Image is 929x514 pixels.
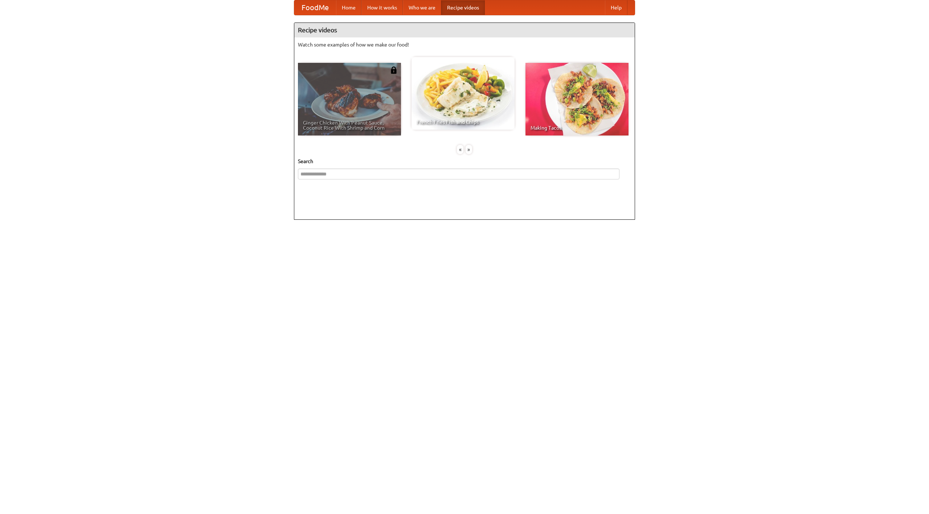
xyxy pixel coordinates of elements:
div: « [457,145,463,154]
a: French Fries Fish and Chips [412,57,515,130]
a: Help [605,0,627,15]
span: French Fries Fish and Chips [417,120,509,125]
span: Making Tacos [531,125,623,130]
a: How it works [361,0,403,15]
a: Who we are [403,0,441,15]
div: » [466,145,472,154]
p: Watch some examples of how we make our food! [298,41,631,48]
a: Recipe videos [441,0,485,15]
h4: Recipe videos [294,23,635,37]
h5: Search [298,158,631,165]
a: FoodMe [294,0,336,15]
a: Making Tacos [525,63,629,135]
img: 483408.png [390,66,397,74]
a: Home [336,0,361,15]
